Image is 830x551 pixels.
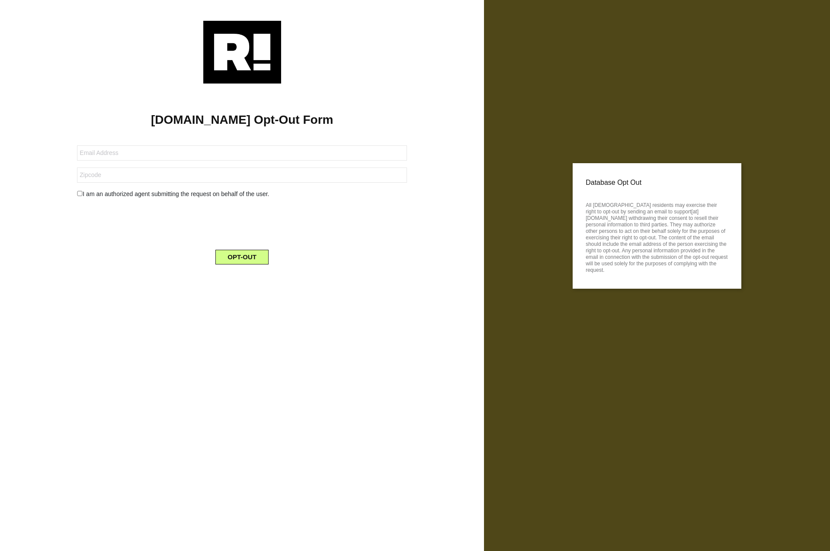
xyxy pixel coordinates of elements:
[77,168,407,183] input: Zipcode
[13,113,471,127] h1: [DOMAIN_NAME] Opt-Out Form
[586,200,728,274] p: All [DEMOGRAPHIC_DATA] residents may exercise their right to opt-out by sending an email to suppo...
[586,176,728,189] p: Database Opt Out
[71,190,413,199] div: I am an authorized agent submitting the request on behalf of the user.
[77,145,407,161] input: Email Address
[176,206,308,239] iframe: reCAPTCHA
[203,21,281,84] img: Retention.com
[215,250,269,264] button: OPT-OUT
